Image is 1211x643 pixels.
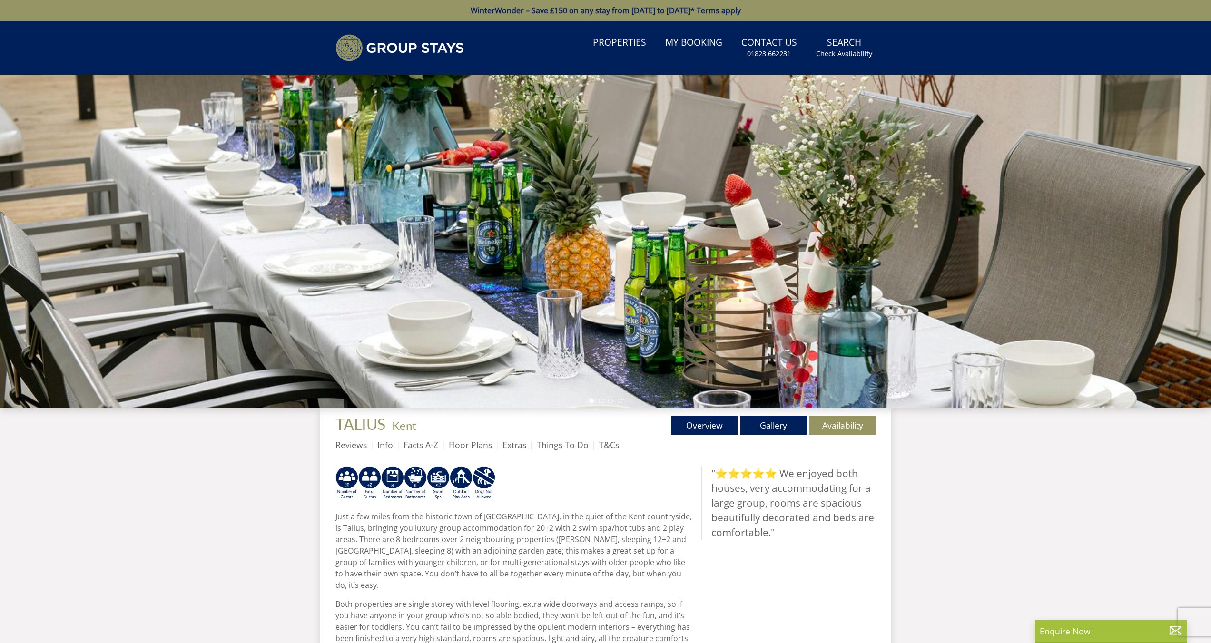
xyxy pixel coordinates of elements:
a: Info [377,439,393,450]
a: Extras [502,439,526,450]
img: AD_4nXcI2S45xASBCT8NuAScxkzBrb76qUx3UhjzbE6kMQ1bFklry0xg9ZgvJp3dpB7b2LCDaL5zC2ZO2ZUj_4S5xQTSKIkWh... [427,466,450,500]
a: Contact Us01823 662231 [738,32,801,63]
img: Group Stays [335,34,464,61]
small: Check Availability [816,49,872,58]
a: Availability [809,416,876,435]
img: AD_4nXe1hmHv4RwFZmJZoT7PU21_UdiT1KgGPh4q8mnJRrwVib1rpNG3PULgXhEdpKr8nEJZIBXjOu5x_-RPAN_1kgJuQCgcO... [335,466,358,500]
blockquote: "⭐⭐⭐⭐⭐ We enjoyed both houses, very accommodating for a large group, rooms are spacious beautiful... [701,466,876,540]
a: Things To Do [537,439,589,450]
img: AD_4nXdHjFzOSYbS3SNhuDwTmGwkNP1XVLDg9z-fI6vVI6srQi_7u4bAlTA62XdWUW8GnZsC_bxe10tBYUsJY93NBuuoeCW6f... [404,466,427,500]
a: Properties [589,32,650,54]
a: Kent [392,419,416,432]
a: SearchCheck Availability [812,32,876,63]
a: My Booking [661,32,726,54]
a: T&Cs [599,439,619,450]
img: AD_4nXcszHP6uf5nEIQilZAA33SU5jgu-pZimQXvus351-bBn-aBBcqgRETjcw4GfmHcAr_6MkZFUQulOd2KMRB0PmdB0qqyF... [358,466,381,500]
img: AD_4nXcOA-b_xATeUKCUe4qZmqHO3pzUWDfZno1bRbaJhEZZGKtyrKOH-jpsXEtAJPF0S1NXiDXUWNzkmCb9yYwCtVyH7FHze... [473,466,495,500]
img: AD_4nXcRBbPULIn5uWZPhUFshrj6leEKSE2a97oUGBLoisWkbBwS7QHxGnr94hncuSwnZJ5BKcuF1MwX1tUQP-cM7ptSOHbYD... [381,466,404,500]
p: Just a few miles from the historic town of [GEOGRAPHIC_DATA], in the quiet of the Kent countrysid... [335,511,693,591]
small: 01823 662231 [747,49,791,58]
span: TALIUS [335,415,385,433]
span: - [388,419,416,432]
p: Enquire Now [1040,625,1182,637]
a: Reviews [335,439,367,450]
img: AD_4nXc4YvC-BTizVyATotoyVEfuUcZbpLw7vMeaKQ-ISqmA1lQGkjHUPmRb677xclegFG05apDxr_8yMiww5rYjVhgbd5hJt... [450,466,473,500]
a: Floor Plans [449,439,492,450]
a: Gallery [740,416,807,435]
a: TALIUS [335,415,388,433]
a: Overview [671,416,738,435]
a: Facts A-Z [404,439,438,450]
